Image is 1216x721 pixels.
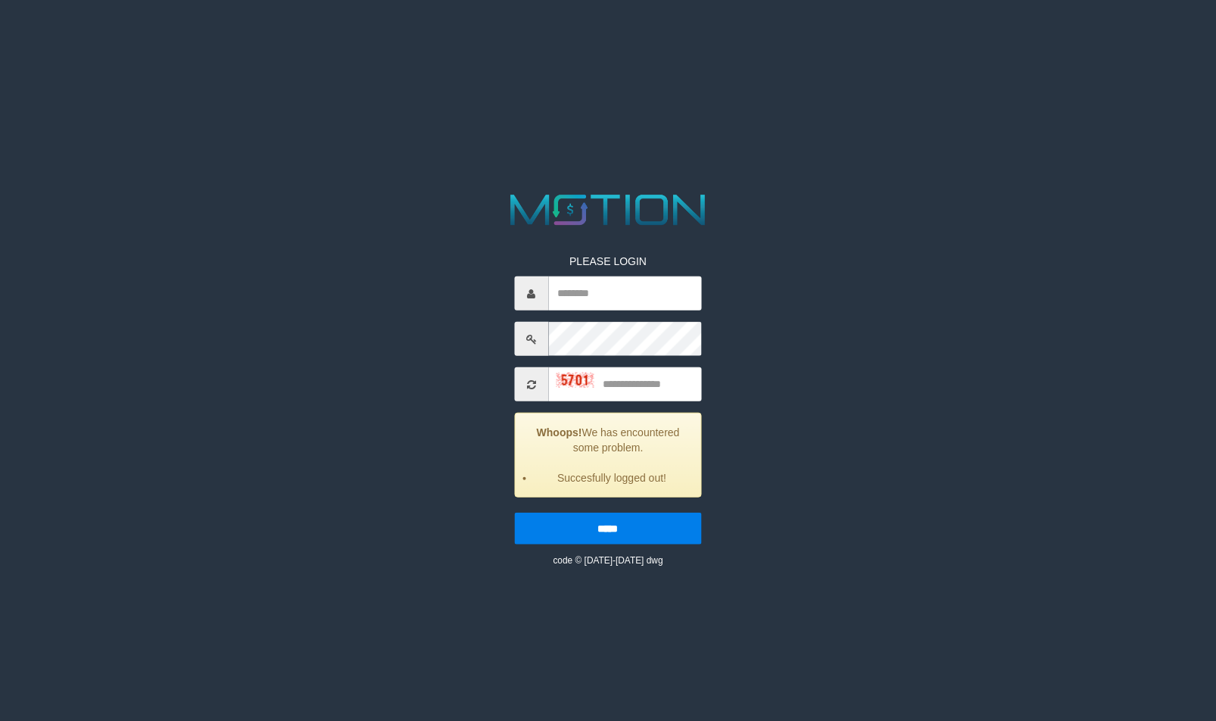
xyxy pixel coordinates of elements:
[534,470,690,485] li: Succesfully logged out!
[556,372,594,387] img: captcha
[501,189,714,231] img: MOTION_logo.png
[537,426,582,439] strong: Whoops!
[553,555,663,566] small: code © [DATE]-[DATE] dwg
[514,413,702,498] div: We has encountered some problem.
[514,254,702,269] p: PLEASE LOGIN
